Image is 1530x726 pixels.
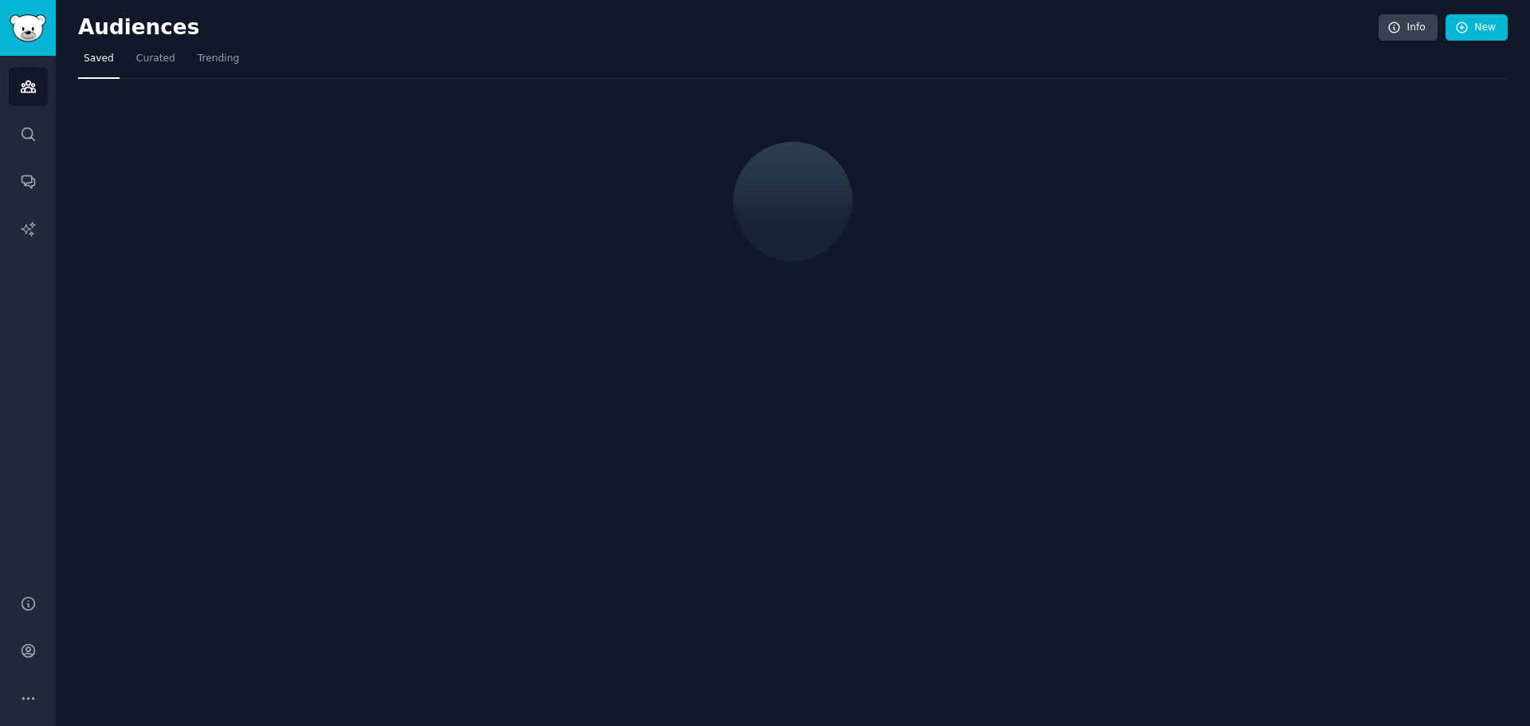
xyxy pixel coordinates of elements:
[10,14,46,42] img: GummySearch logo
[78,46,120,79] a: Saved
[84,52,114,66] span: Saved
[192,46,245,79] a: Trending
[136,52,175,66] span: Curated
[1379,14,1438,41] a: Info
[78,15,1379,41] h2: Audiences
[198,52,239,66] span: Trending
[131,46,181,79] a: Curated
[1446,14,1508,41] a: New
